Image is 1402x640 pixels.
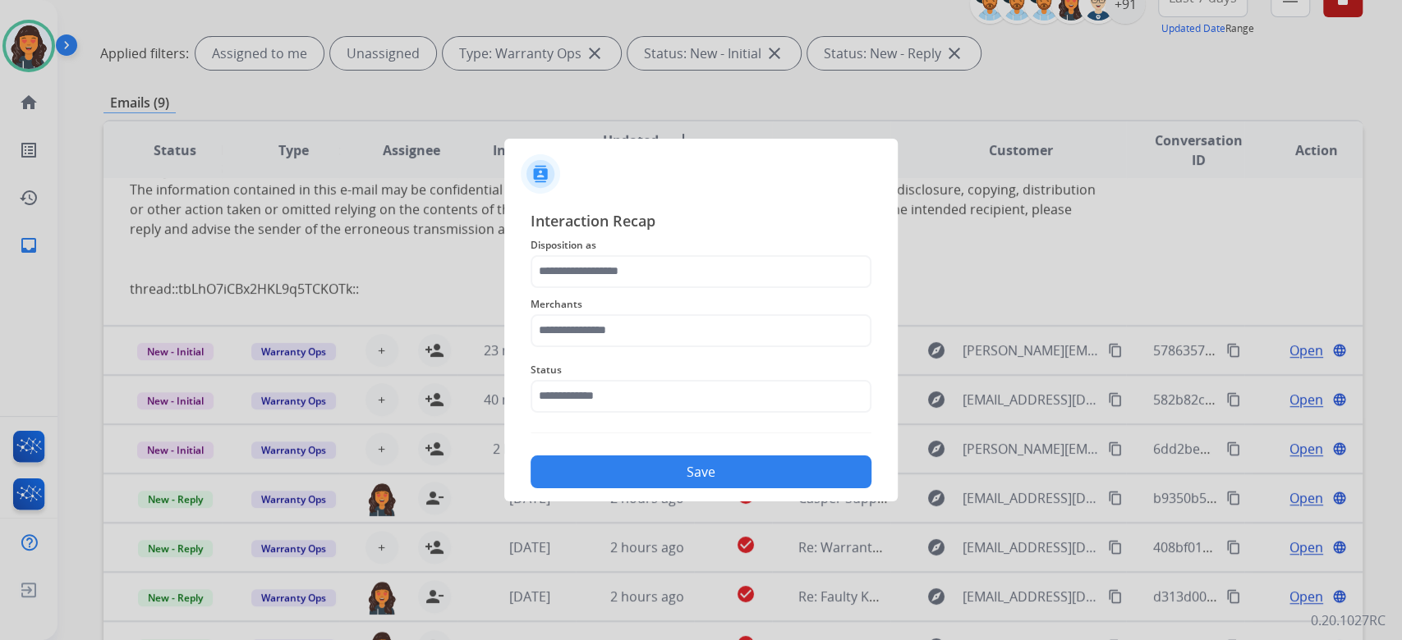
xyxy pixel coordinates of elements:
[521,154,560,194] img: contactIcon
[531,432,871,433] img: contact-recap-line.svg
[531,455,871,488] button: Save
[531,295,871,314] span: Merchants
[531,235,871,255] span: Disposition as
[1311,610,1386,630] p: 0.20.1027RC
[531,360,871,380] span: Status
[531,209,871,235] span: Interaction Recap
